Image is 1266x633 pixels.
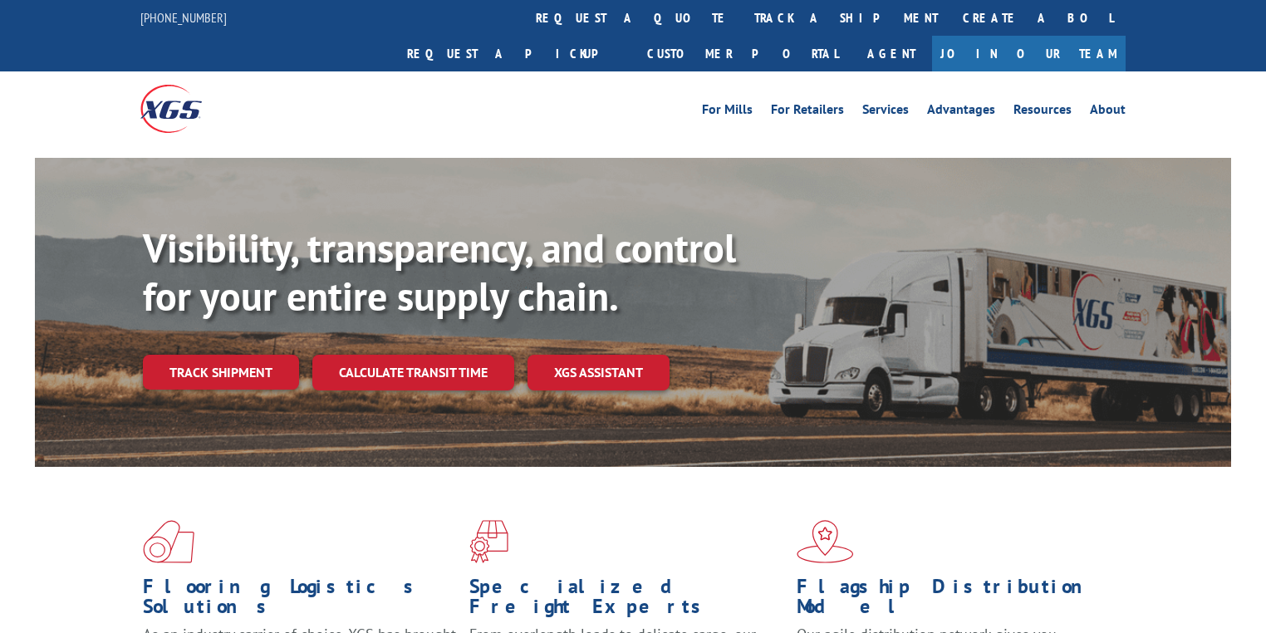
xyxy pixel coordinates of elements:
[771,103,844,121] a: For Retailers
[140,9,227,26] a: [PHONE_NUMBER]
[862,103,909,121] a: Services
[312,355,514,390] a: Calculate transit time
[527,355,670,390] a: XGS ASSISTANT
[635,36,851,71] a: Customer Portal
[932,36,1126,71] a: Join Our Team
[702,103,753,121] a: For Mills
[797,577,1111,625] h1: Flagship Distribution Model
[851,36,932,71] a: Agent
[469,520,508,563] img: xgs-icon-focused-on-flooring-red
[143,355,299,390] a: Track shipment
[797,520,854,563] img: xgs-icon-flagship-distribution-model-red
[143,520,194,563] img: xgs-icon-total-supply-chain-intelligence-red
[1013,103,1072,121] a: Resources
[395,36,635,71] a: Request a pickup
[469,577,783,625] h1: Specialized Freight Experts
[1090,103,1126,121] a: About
[927,103,995,121] a: Advantages
[143,577,457,625] h1: Flooring Logistics Solutions
[143,222,736,321] b: Visibility, transparency, and control for your entire supply chain.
